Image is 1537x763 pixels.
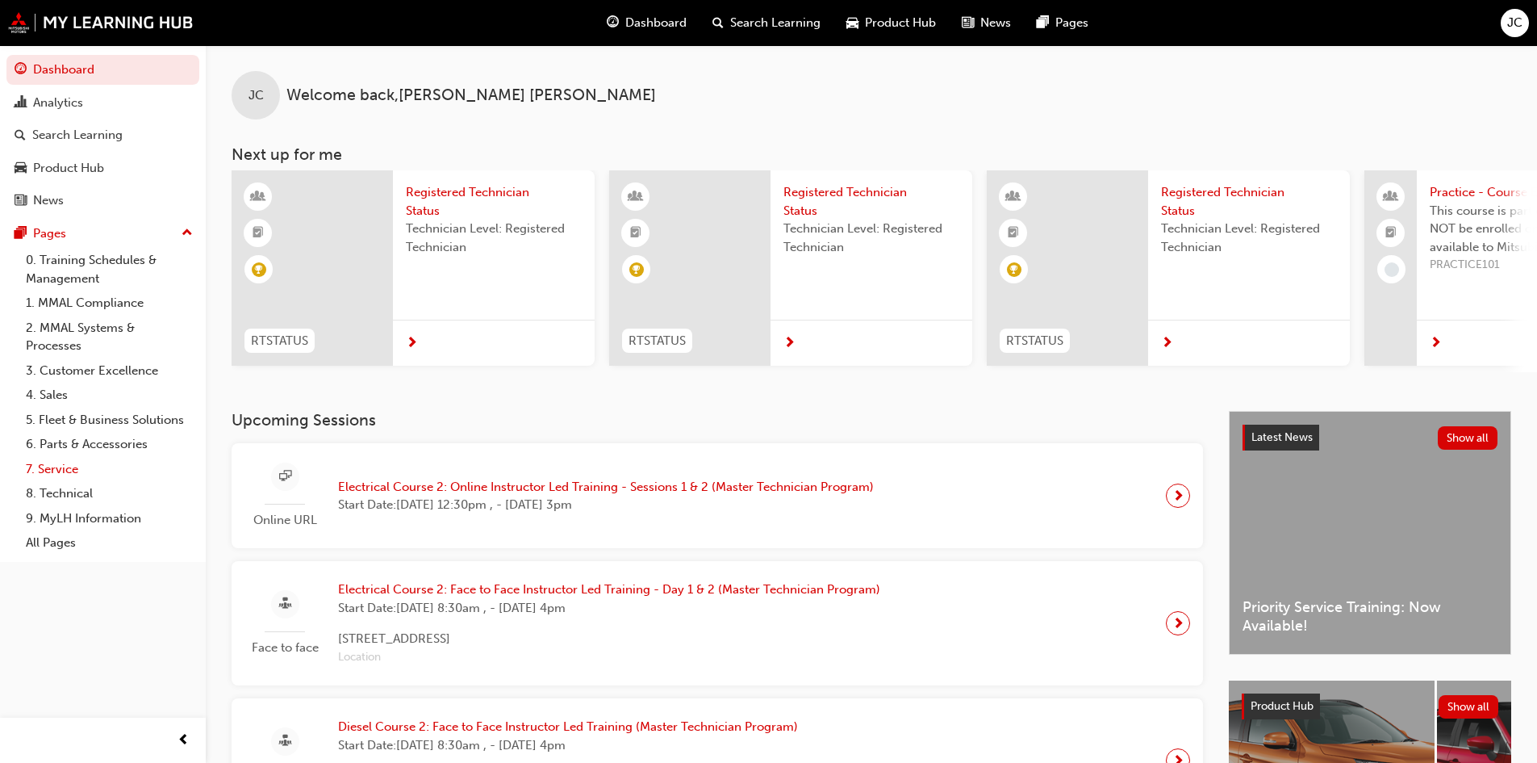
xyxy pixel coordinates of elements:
[1501,9,1529,37] button: JC
[338,581,880,599] span: Electrical Course 2: Face to Face Instructor Led Training - Day 1 & 2 (Master Technician Program)
[338,648,880,667] span: Location
[406,337,418,351] span: next-icon
[338,599,880,618] span: Start Date: [DATE] 8:30am , - [DATE] 4pm
[1161,183,1337,220] span: Registered Technician Status
[33,191,64,210] div: News
[178,731,190,751] span: prev-icon
[244,456,1190,536] a: Online URLElectrical Course 2: Online Instructor Led Training - Sessions 1 & 2 (Master Technician...
[1385,262,1399,277] span: learningRecordVerb_NONE-icon
[33,159,104,178] div: Product Hub
[1385,187,1397,208] span: people-icon
[19,457,199,482] a: 7. Service
[182,223,193,244] span: up-icon
[15,194,27,208] span: news-icon
[730,14,821,32] span: Search Learning
[338,496,874,514] span: Start Date: [DATE] 12:30pm , - [DATE] 3pm
[6,52,199,219] button: DashboardAnalyticsSearch LearningProduct HubNews
[19,316,199,358] a: 2. MMAL Systems & Processes
[1243,598,1497,635] span: Priority Service Training: Now Available!
[1161,337,1173,351] span: next-icon
[15,161,27,176] span: car-icon
[629,332,686,350] span: RTSTATUS
[594,6,700,40] a: guage-iconDashboard
[253,223,264,244] span: booktick-icon
[279,467,291,487] span: sessionType_ONLINE_URL-icon
[19,506,199,531] a: 9. MyLH Information
[609,170,972,366] a: RTSTATUSRegistered Technician StatusTechnician Level: Registered Technician
[865,14,936,32] span: Product Hub
[6,219,199,249] button: Pages
[1229,411,1511,655] a: Latest NewsShow allPriority Service Training: Now Available!
[19,530,199,555] a: All Pages
[19,291,199,316] a: 1. MMAL Compliance
[253,187,264,208] span: learningResourceType_INSTRUCTOR_LED-icon
[6,186,199,216] a: News
[252,262,266,277] span: learningRecordVerb_ACHIEVE-icon
[607,13,619,33] span: guage-icon
[33,94,83,112] div: Analytics
[19,358,199,384] a: 3. Customer Excellence
[700,6,833,40] a: search-iconSearch Learning
[15,128,26,143] span: search-icon
[244,639,325,657] span: Face to face
[15,227,27,241] span: pages-icon
[962,13,974,33] span: news-icon
[980,14,1011,32] span: News
[949,6,1024,40] a: news-iconNews
[1037,13,1049,33] span: pages-icon
[19,408,199,433] a: 5. Fleet & Business Solutions
[6,153,199,183] a: Product Hub
[1172,612,1184,635] span: next-icon
[15,63,27,78] span: guage-icon
[1242,694,1498,719] a: Product HubShow all
[783,220,959,256] span: Technician Level: Registered Technician
[244,574,1190,673] a: Face to faceElectrical Course 2: Face to Face Instructor Led Training - Day 1 & 2 (Master Technic...
[783,337,796,351] span: next-icon
[833,6,949,40] a: car-iconProduct Hub
[1008,187,1019,208] span: learningResourceType_INSTRUCTOR_LED-icon
[19,248,199,291] a: 0. Training Schedules & Management
[6,55,199,85] a: Dashboard
[1251,699,1314,713] span: Product Hub
[19,432,199,457] a: 6. Parts & Accessories
[783,183,959,220] span: Registered Technician Status
[33,224,66,243] div: Pages
[987,170,1350,366] a: RTSTATUSRegistered Technician StatusTechnician Level: Registered Technician
[232,170,595,366] a: RTSTATUSRegistered Technician StatusTechnician Level: Registered Technician
[279,594,291,614] span: sessionType_FACE_TO_FACE-icon
[1172,484,1184,507] span: next-icon
[629,262,644,277] span: learningRecordVerb_ACHIEVE-icon
[338,718,798,736] span: Diesel Course 2: Face to Face Instructor Led Training (Master Technician Program)
[279,732,291,752] span: sessionType_FACE_TO_FACE-icon
[406,220,582,256] span: Technician Level: Registered Technician
[1007,262,1021,277] span: learningRecordVerb_ACHIEVE-icon
[19,383,199,408] a: 4. Sales
[6,120,199,150] a: Search Learning
[1055,14,1088,32] span: Pages
[625,14,687,32] span: Dashboard
[251,332,308,350] span: RTSTATUS
[249,86,264,105] span: JC
[1024,6,1101,40] a: pages-iconPages
[1430,337,1442,351] span: next-icon
[286,86,656,105] span: Welcome back , [PERSON_NAME] [PERSON_NAME]
[15,96,27,111] span: chart-icon
[1008,223,1019,244] span: booktick-icon
[630,187,641,208] span: learningResourceType_INSTRUCTOR_LED-icon
[1251,430,1313,444] span: Latest News
[232,411,1203,430] h3: Upcoming Sessions
[1439,695,1499,719] button: Show all
[630,223,641,244] span: booktick-icon
[8,12,194,33] img: mmal
[6,88,199,118] a: Analytics
[406,183,582,220] span: Registered Technician Status
[19,481,199,506] a: 8. Technical
[206,145,1537,164] h3: Next up for me
[846,13,858,33] span: car-icon
[338,736,798,755] span: Start Date: [DATE] 8:30am , - [DATE] 4pm
[244,511,325,530] span: Online URL
[1507,14,1522,32] span: JC
[1385,223,1397,244] span: booktick-icon
[1438,426,1498,450] button: Show all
